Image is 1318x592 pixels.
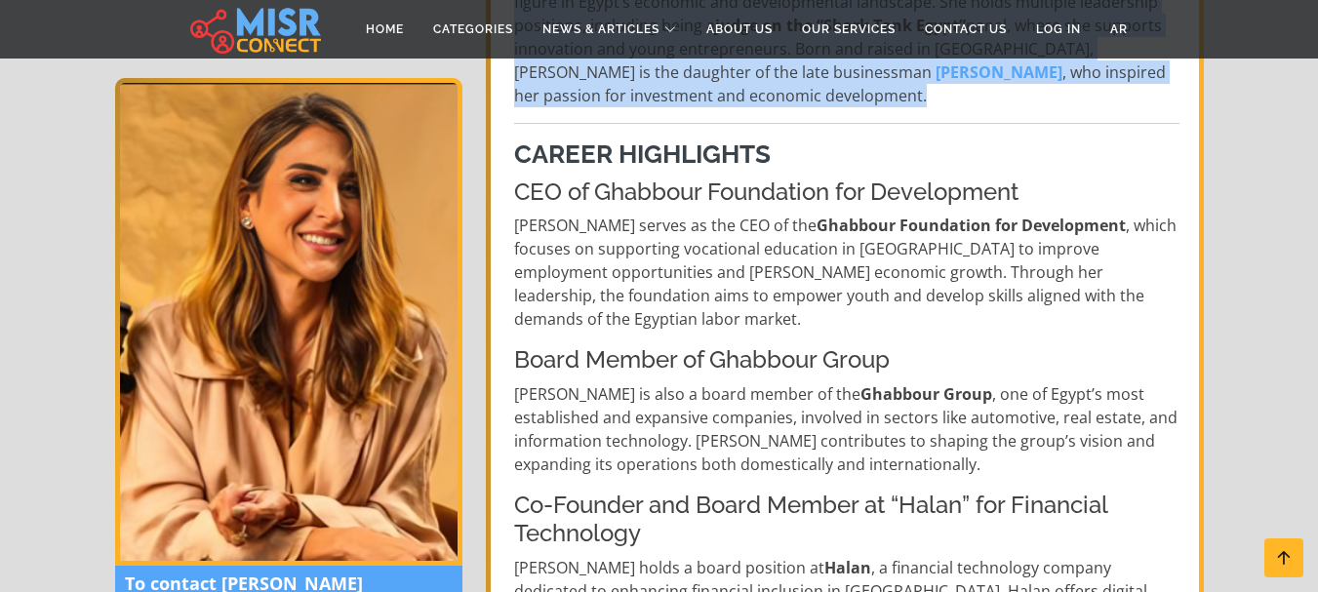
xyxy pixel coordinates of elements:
img: Dina Ghabbour [115,78,462,566]
p: [PERSON_NAME] is also a board member of the , one of Egypt’s most established and expansive compa... [514,382,1179,476]
a: Contact Us [910,11,1021,48]
strong: Halan [824,557,871,578]
a: Home [351,11,419,48]
img: main.misr_connect [190,5,321,54]
h4: Co-Founder and Board Member at “Halan” for Financial Technology [514,492,1179,548]
a: Log in [1021,11,1096,48]
a: Our Services [787,11,910,48]
strong: [PERSON_NAME] [936,61,1062,83]
strong: Ghabbour Group [860,383,992,405]
h4: CEO of Ghabbour Foundation for Development [514,178,1179,207]
a: AR [1096,11,1142,48]
h3: Career Highlights [514,139,1179,170]
h4: Board Member of Ghabbour Group [514,346,1179,375]
a: About Us [692,11,787,48]
strong: Ghabbour Foundation for Development [817,215,1126,236]
a: [PERSON_NAME] [932,61,1062,83]
span: News & Articles [542,20,659,38]
a: News & Articles [528,11,692,48]
p: [PERSON_NAME] serves as the CEO of the , which focuses on supporting vocational education in [GEO... [514,214,1179,331]
a: Categories [419,11,528,48]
